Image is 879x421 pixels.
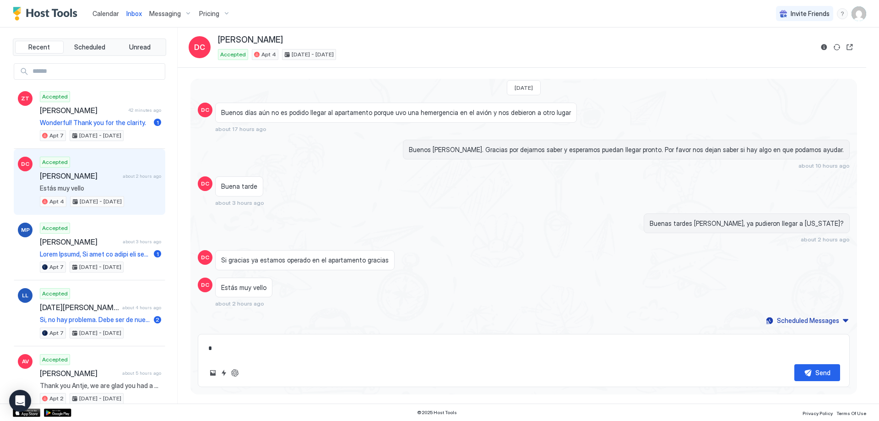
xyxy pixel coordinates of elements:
[22,291,28,300] span: LL
[218,35,283,45] span: [PERSON_NAME]
[92,9,119,18] a: Calendar
[157,119,159,126] span: 1
[22,357,29,366] span: AV
[40,171,119,180] span: [PERSON_NAME]
[40,369,119,378] span: [PERSON_NAME]
[13,38,166,56] div: tab-group
[791,10,830,18] span: Invite Friends
[21,226,30,234] span: MP
[128,107,161,113] span: 42 minutes ago
[40,316,150,324] span: Si, no hay problema. Debe ser de nuestro equipo de limpieza. Yo les aviso y disculpen el inconven...
[149,10,181,18] span: Messaging
[49,394,64,403] span: Apt 2
[21,94,29,103] span: ZT
[218,367,229,378] button: Quick reply
[837,8,848,19] div: menu
[803,410,833,416] span: Privacy Policy
[852,6,866,21] div: User profile
[215,199,264,206] span: about 3 hours ago
[221,284,266,292] span: Estás muy vello
[79,394,121,403] span: [DATE] - [DATE]
[207,367,218,378] button: Upload image
[42,290,68,298] span: Accepted
[65,41,114,54] button: Scheduled
[156,316,159,323] span: 2
[221,182,257,191] span: Buena tarde
[815,368,830,377] div: Send
[92,10,119,17] span: Calendar
[221,256,389,264] span: Si gracias ya estamos operado en el apartamento gracias
[220,50,246,59] span: Accepted
[40,184,161,192] span: Estás muy vello
[74,43,105,51] span: Scheduled
[215,126,266,132] span: about 17 hours ago
[844,42,855,53] button: Open reservation
[40,303,119,312] span: [DATE][PERSON_NAME]
[123,239,161,245] span: about 3 hours ago
[417,410,457,416] span: © 2025 Host Tools
[9,390,31,412] div: Open Intercom Messenger
[836,410,866,416] span: Terms Of Use
[13,409,40,417] a: App Store
[201,253,209,262] span: DC
[21,160,29,168] span: DC
[40,250,150,258] span: Lorem Ipsumd, Si amet co adipi eli sed doeiusmo tem INCI UTL Etdol Magn/Aliqu Enimadmin ve qui No...
[836,408,866,417] a: Terms Of Use
[44,409,71,417] a: Google Play Store
[129,43,151,51] span: Unread
[126,10,142,17] span: Inbox
[122,305,161,311] span: about 4 hours ago
[292,50,334,59] span: [DATE] - [DATE]
[13,7,81,21] a: Host Tools Logo
[49,263,64,271] span: Apt 7
[157,251,159,257] span: 1
[215,300,264,307] span: about 2 hours ago
[42,158,68,166] span: Accepted
[122,370,161,376] span: about 5 hours ago
[79,329,121,337] span: [DATE] - [DATE]
[49,329,64,337] span: Apt 7
[194,42,205,53] span: DC
[49,131,64,140] span: Apt 7
[650,219,844,228] span: Buenas tardes [PERSON_NAME], ya pudieron llegar a [US_STATE]?
[819,42,830,53] button: Reservation information
[28,43,50,51] span: Recent
[199,10,219,18] span: Pricing
[794,364,840,381] button: Send
[15,41,64,54] button: Recent
[201,106,209,114] span: DC
[42,224,68,232] span: Accepted
[765,314,850,327] button: Scheduled Messages
[261,50,276,59] span: Apt 4
[42,93,68,101] span: Accepted
[229,367,240,378] button: ChatGPT Auto Reply
[201,281,209,289] span: DC
[803,408,833,417] a: Privacy Policy
[126,9,142,18] a: Inbox
[40,119,150,127] span: Wonderful! Thank you for the clarity.
[801,236,850,243] span: about 2 hours ago
[115,41,164,54] button: Unread
[123,173,161,179] span: about 2 hours ago
[79,131,121,140] span: [DATE] - [DATE]
[42,355,68,364] span: Accepted
[80,197,122,206] span: [DATE] - [DATE]
[831,42,842,53] button: Sync reservation
[777,316,839,325] div: Scheduled Messages
[798,162,850,169] span: about 10 hours ago
[40,382,161,390] span: Thank you Antje, we are glad you had a good stay. Safe travels!
[29,64,165,79] input: Input Field
[221,109,571,117] span: Buenos días aún no es podido llegar al apartamento porque uvo una hemergencia en el avión y nos d...
[79,263,121,271] span: [DATE] - [DATE]
[515,84,533,91] span: [DATE]
[40,237,119,246] span: [PERSON_NAME]
[409,146,844,154] span: Buenos [PERSON_NAME]. Gracias por dejarnos saber y esperamos puedan llegar pronto. Por favor nos ...
[49,197,64,206] span: Apt 4
[40,106,125,115] span: [PERSON_NAME]
[201,180,209,188] span: DC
